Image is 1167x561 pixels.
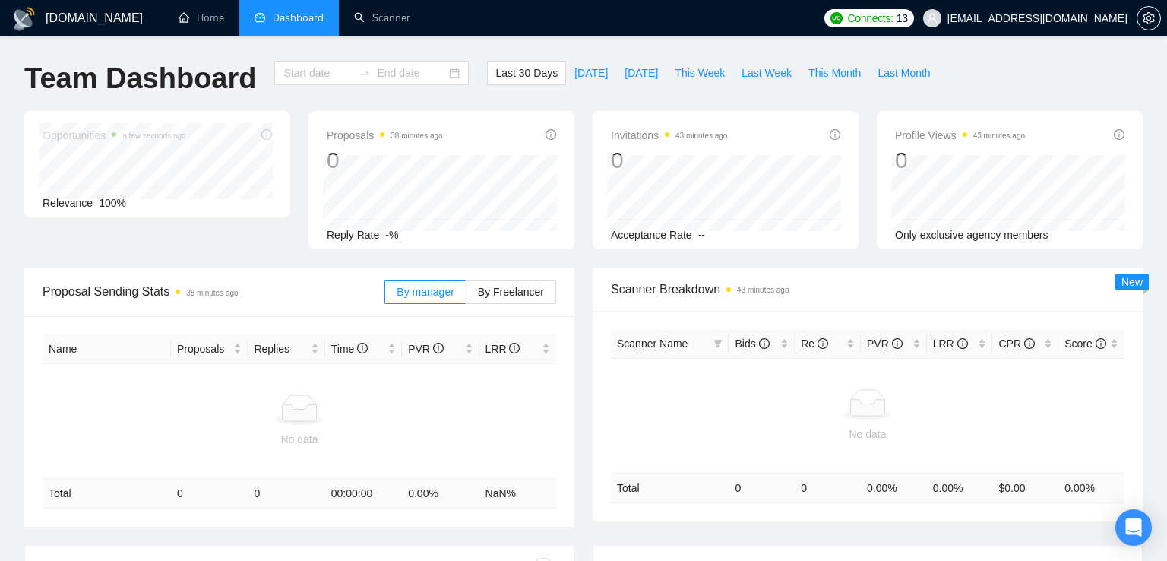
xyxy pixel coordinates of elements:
[617,338,688,350] span: Scanner Name
[729,473,795,502] td: 0
[402,479,479,509] td: 0.00 %
[171,479,248,509] td: 0
[895,126,1025,144] span: Profile Views
[99,197,126,209] span: 100%
[759,338,770,349] span: info-circle
[808,65,861,81] span: This Month
[611,126,727,144] span: Invitations
[998,338,1034,350] span: CPR
[1137,6,1161,30] button: setting
[12,7,36,31] img: logo
[666,61,733,85] button: This Week
[1121,276,1143,288] span: New
[698,229,705,241] span: --
[818,338,828,349] span: info-circle
[733,61,800,85] button: Last Week
[1058,473,1124,502] td: 0.00 %
[625,65,658,81] span: [DATE]
[895,229,1048,241] span: Only exclusive agency members
[325,479,402,509] td: 00:00:00
[830,12,843,24] img: upwork-logo.png
[957,338,968,349] span: info-circle
[546,129,556,140] span: info-circle
[617,426,1118,442] div: No data
[927,473,993,502] td: 0.00 %
[43,197,93,209] span: Relevance
[611,146,727,175] div: 0
[992,473,1058,502] td: $ 0.00
[24,61,256,97] h1: Team Dashboard
[611,280,1124,299] span: Scanner Breakdown
[331,343,368,355] span: Time
[1024,338,1035,349] span: info-circle
[616,61,666,85] button: [DATE]
[186,289,238,297] time: 38 minutes ago
[1096,338,1106,349] span: info-circle
[735,338,769,350] span: Bids
[359,67,371,79] span: swap-right
[408,343,444,355] span: PVR
[43,479,171,509] td: Total
[574,65,608,81] span: [DATE]
[1064,338,1105,350] span: Score
[179,11,224,24] a: homeHome
[742,65,792,81] span: Last Week
[713,339,723,348] span: filter
[892,338,903,349] span: info-circle
[248,479,324,509] td: 0
[611,473,729,502] td: Total
[273,11,324,24] span: Dashboard
[327,146,443,175] div: 0
[495,65,558,81] span: Last 30 Days
[830,129,840,140] span: info-circle
[897,10,908,27] span: 13
[895,146,1025,175] div: 0
[566,61,616,85] button: [DATE]
[861,473,927,502] td: 0.00 %
[254,341,307,357] span: Replies
[878,65,930,81] span: Last Month
[800,61,869,85] button: This Month
[433,343,444,353] span: info-circle
[478,286,544,298] span: By Freelancer
[385,229,398,241] span: -%
[255,12,265,23] span: dashboard
[485,343,520,355] span: LRR
[377,65,446,81] input: End date
[359,67,371,79] span: to
[171,334,248,364] th: Proposals
[1114,129,1124,140] span: info-circle
[283,65,353,81] input: Start date
[43,282,384,301] span: Proposal Sending Stats
[675,65,725,81] span: This Week
[710,332,726,355] span: filter
[177,341,230,357] span: Proposals
[327,126,443,144] span: Proposals
[933,338,968,350] span: LRR
[354,11,410,24] a: searchScanner
[675,132,727,140] time: 43 minutes ago
[1115,509,1152,546] div: Open Intercom Messenger
[795,473,861,502] td: 0
[248,334,324,364] th: Replies
[327,229,379,241] span: Reply Rate
[737,286,789,294] time: 43 minutes ago
[611,229,692,241] span: Acceptance Rate
[869,61,938,85] button: Last Month
[973,132,1025,140] time: 43 minutes ago
[357,343,368,353] span: info-circle
[867,338,903,350] span: PVR
[479,479,556,509] td: NaN %
[509,343,520,353] span: info-circle
[1137,12,1160,24] span: setting
[391,132,442,140] time: 38 minutes ago
[49,431,550,448] div: No data
[397,286,454,298] span: By manager
[927,13,938,24] span: user
[487,61,566,85] button: Last 30 Days
[847,10,893,27] span: Connects:
[801,338,828,350] span: Re
[43,334,171,364] th: Name
[1137,12,1161,24] a: setting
